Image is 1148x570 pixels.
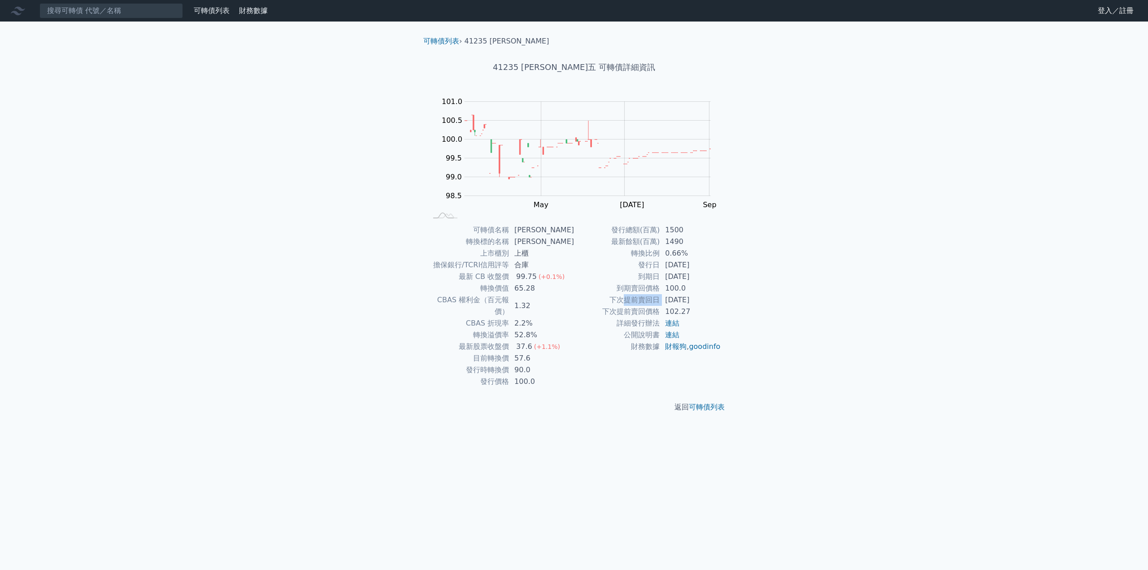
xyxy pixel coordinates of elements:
[509,224,574,236] td: [PERSON_NAME]
[416,61,732,74] h1: 41235 [PERSON_NAME]五 可轉債詳細資訊
[660,294,721,306] td: [DATE]
[416,402,732,413] p: 返回
[665,319,679,327] a: 連結
[660,248,721,259] td: 0.66%
[574,306,660,318] td: 下次提前賣回價格
[446,173,462,181] tspan: 99.0
[427,376,509,387] td: 發行價格
[514,341,534,352] div: 37.6
[39,3,183,18] input: 搜尋可轉債 代號／名稱
[442,116,462,125] tspan: 100.5
[1103,527,1148,570] iframe: Chat Widget
[514,271,539,283] div: 99.75
[534,343,560,350] span: (+1.1%)
[1103,527,1148,570] div: 聊天小工具
[1091,4,1141,18] a: 登入／註冊
[509,364,574,376] td: 90.0
[539,273,565,280] span: (+0.1%)
[509,236,574,248] td: [PERSON_NAME]
[446,154,462,162] tspan: 99.5
[660,236,721,248] td: 1490
[660,224,721,236] td: 1500
[427,364,509,376] td: 發行時轉換價
[442,135,462,144] tspan: 100.0
[509,259,574,271] td: 合庫
[574,224,660,236] td: 發行總額(百萬)
[665,342,687,351] a: 財報狗
[689,403,725,411] a: 可轉債列表
[574,259,660,271] td: 發行日
[660,306,721,318] td: 102.27
[509,248,574,259] td: 上櫃
[427,294,509,318] td: CBAS 權利金（百元報價）
[427,224,509,236] td: 可轉債名稱
[574,329,660,341] td: 公開說明書
[423,37,459,45] a: 可轉債列表
[427,259,509,271] td: 擔保銀行/TCRI信用評等
[620,200,644,209] tspan: [DATE]
[660,283,721,294] td: 100.0
[509,352,574,364] td: 57.6
[465,36,549,47] li: 41235 [PERSON_NAME]
[665,331,679,339] a: 連結
[437,97,724,209] g: Chart
[703,200,716,209] tspan: Sep
[423,36,462,47] li: ›
[574,318,660,329] td: 詳細發行辦法
[660,271,721,283] td: [DATE]
[427,318,509,329] td: CBAS 折現率
[427,236,509,248] td: 轉換標的名稱
[509,329,574,341] td: 52.8%
[509,283,574,294] td: 65.28
[660,341,721,352] td: ,
[239,6,268,15] a: 財務數據
[689,342,720,351] a: goodinfo
[574,283,660,294] td: 到期賣回價格
[509,294,574,318] td: 1.32
[574,236,660,248] td: 最新餘額(百萬)
[509,376,574,387] td: 100.0
[427,329,509,341] td: 轉換溢價率
[574,271,660,283] td: 到期日
[427,283,509,294] td: 轉換價值
[427,248,509,259] td: 上市櫃別
[194,6,230,15] a: 可轉債列表
[574,248,660,259] td: 轉換比例
[660,259,721,271] td: [DATE]
[427,341,509,352] td: 最新股票收盤價
[442,97,462,106] tspan: 101.0
[427,352,509,364] td: 目前轉換價
[446,191,462,200] tspan: 98.5
[509,318,574,329] td: 2.2%
[574,294,660,306] td: 下次提前賣回日
[574,341,660,352] td: 財務數據
[427,271,509,283] td: 最新 CB 收盤價
[534,200,548,209] tspan: May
